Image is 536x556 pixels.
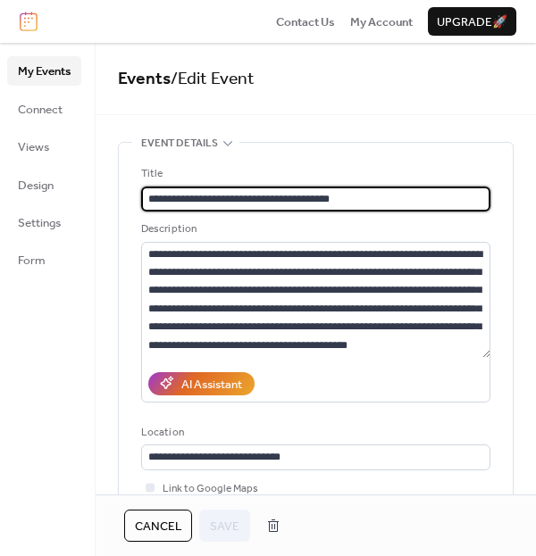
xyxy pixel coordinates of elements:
span: Cancel [135,518,181,535]
span: Event details [141,135,218,153]
a: Settings [7,208,81,237]
a: Views [7,132,81,161]
a: Events [118,62,171,95]
span: Link to Google Maps [163,480,258,498]
span: My Events [18,62,71,80]
span: Contact Us [276,13,335,31]
button: Cancel [124,510,192,542]
img: logo [20,12,38,31]
button: AI Assistant [148,372,255,395]
a: Contact Us [276,12,335,30]
span: / Edit Event [171,62,255,95]
a: Connect [7,95,81,123]
a: Form [7,245,81,274]
button: Upgrade🚀 [428,7,516,36]
a: My Account [350,12,413,30]
span: Upgrade 🚀 [437,13,507,31]
span: Connect [18,101,63,119]
div: Location [141,424,487,442]
div: Description [141,220,487,238]
div: AI Assistant [181,376,242,394]
div: Title [141,165,487,183]
a: Design [7,170,81,199]
span: My Account [350,13,413,31]
a: My Events [7,56,81,85]
span: Settings [18,214,61,232]
span: Form [18,252,46,270]
span: Views [18,138,49,156]
span: Design [18,177,54,195]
